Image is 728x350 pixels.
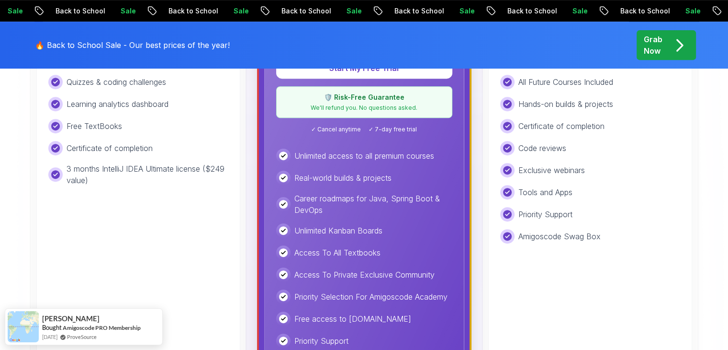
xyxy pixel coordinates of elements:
[294,172,392,184] p: Real-world builds & projects
[67,120,122,132] p: Free TextBooks
[294,150,434,162] p: Unlimited access to all premium courses
[563,6,594,16] p: Sale
[611,6,676,16] p: Back to School
[42,324,62,331] span: Bought
[67,163,228,186] p: 3 months IntelliJ IDEA Ultimate license ($249 value)
[42,315,100,323] span: [PERSON_NAME]
[67,142,153,154] p: Certificate of completion
[42,333,57,341] span: [DATE]
[644,34,662,57] p: Grab Now
[518,76,613,88] p: All Future Courses Included
[518,98,613,110] p: Hands-on builds & projects
[294,291,448,303] p: Priority Selection For Amigoscode Academy
[282,104,446,112] p: We'll refund you. No questions asked.
[337,6,368,16] p: Sale
[518,142,566,154] p: Code reviews
[518,187,572,198] p: Tools and Apps
[67,98,168,110] p: Learning analytics dashboard
[112,6,142,16] p: Sale
[369,126,417,133] span: ✓ 7-day free trial
[385,6,450,16] p: Back to School
[276,63,452,73] a: Start My Free Trial
[676,6,707,16] p: Sale
[518,231,601,242] p: Amigoscode Swag Box
[294,313,411,325] p: Free access to [DOMAIN_NAME]
[518,209,572,220] p: Priority Support
[35,39,230,51] p: 🔥 Back to School Sale - Our best prices of the year!
[498,6,563,16] p: Back to School
[63,324,141,331] a: Amigoscode PRO Membership
[67,76,166,88] p: Quizzes & coding challenges
[518,164,585,176] p: Exclusive webinars
[282,93,446,102] p: 🛡️ Risk-Free Guarantee
[294,193,452,216] p: Career roadmaps for Java, Spring Boot & DevOps
[294,335,348,347] p: Priority Support
[159,6,224,16] p: Back to School
[46,6,112,16] p: Back to School
[450,6,481,16] p: Sale
[294,269,435,280] p: Access To Private Exclusive Community
[272,6,337,16] p: Back to School
[294,247,381,258] p: Access To All Textbooks
[518,120,605,132] p: Certificate of completion
[311,126,361,133] span: ✓ Cancel anytime
[8,311,39,342] img: provesource social proof notification image
[224,6,255,16] p: Sale
[67,333,97,341] a: ProveSource
[294,225,382,236] p: Unlimited Kanban Boards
